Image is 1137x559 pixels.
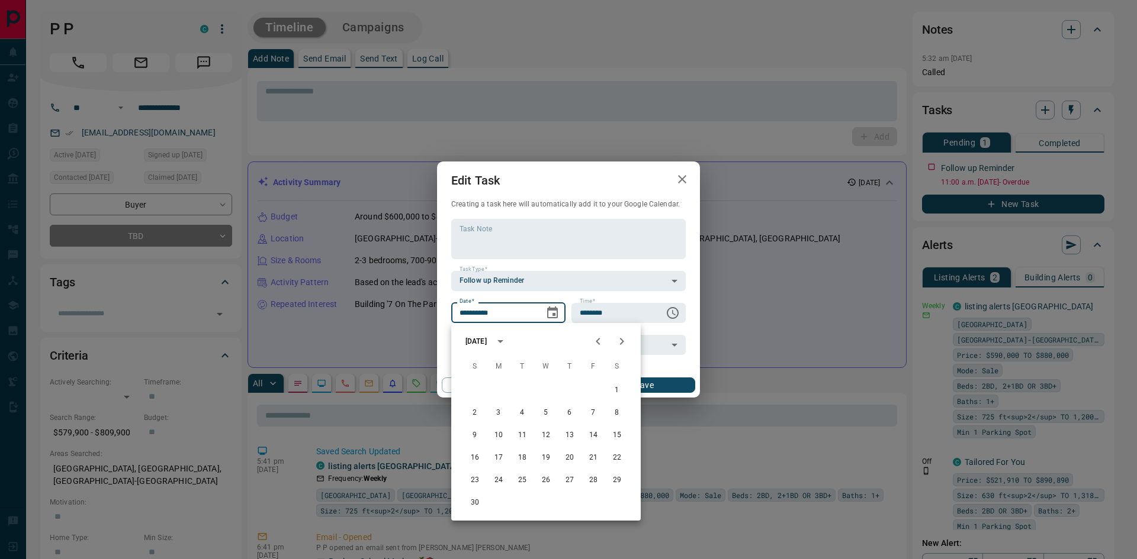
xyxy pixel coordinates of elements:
span: Thursday [559,355,580,379]
button: 8 [606,402,628,424]
button: Next month [610,329,634,353]
span: Sunday [464,355,486,379]
button: 9 [464,425,486,446]
button: 26 [535,470,557,491]
button: Save [594,377,695,393]
div: Follow up Reminder [451,271,686,291]
h2: Edit Task [437,161,514,199]
button: 22 [606,447,628,468]
button: 10 [488,425,509,446]
label: Date [460,298,474,305]
button: 15 [606,425,628,446]
button: 14 [583,425,604,446]
button: 25 [512,470,533,491]
span: Wednesday [535,355,557,379]
button: 7 [583,402,604,424]
button: 6 [559,402,580,424]
button: 2 [464,402,486,424]
span: Friday [583,355,604,379]
button: 11 [512,425,533,446]
button: Previous month [586,329,610,353]
button: Choose date, selected date is Oct 14, 2025 [541,301,564,325]
p: Creating a task here will automatically add it to your Google Calendar. [451,199,686,209]
button: 17 [488,447,509,468]
span: Monday [488,355,509,379]
button: Cancel [442,377,543,393]
label: Time [580,298,595,305]
button: 13 [559,425,580,446]
button: 24 [488,470,509,491]
button: 20 [559,447,580,468]
button: 12 [535,425,557,446]
button: 18 [512,447,533,468]
div: [DATE] [465,336,487,347]
span: Saturday [606,355,628,379]
label: Task Type [460,266,487,273]
button: 5 [535,402,557,424]
button: 27 [559,470,580,491]
button: 1 [606,380,628,401]
button: 21 [583,447,604,468]
button: 4 [512,402,533,424]
button: 23 [464,470,486,491]
button: 19 [535,447,557,468]
button: 29 [606,470,628,491]
button: 30 [464,492,486,513]
span: Tuesday [512,355,533,379]
button: 28 [583,470,604,491]
button: calendar view is open, switch to year view [490,331,510,351]
button: 3 [488,402,509,424]
button: 16 [464,447,486,468]
button: Choose time, selected time is 11:00 AM [661,301,685,325]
